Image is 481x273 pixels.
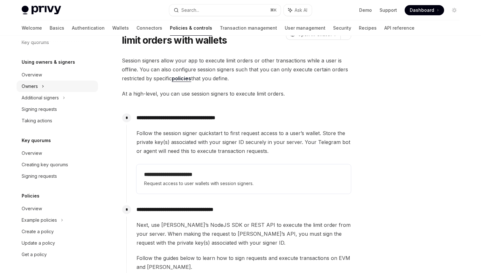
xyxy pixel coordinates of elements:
[22,137,51,144] h5: Key quorums
[285,20,325,36] a: User management
[122,56,351,83] span: Session signers allow your app to execute limit orders or other transactions while a user is offl...
[22,239,55,247] div: Update a policy
[17,203,98,214] a: Overview
[22,117,52,125] div: Taking actions
[122,89,351,98] span: At a high-level, you can use session signers to execute limit orders.
[359,20,377,36] a: Recipes
[220,20,277,36] a: Transaction management
[22,228,54,235] div: Create a policy
[22,205,42,212] div: Overview
[169,4,281,16] button: Search...⌘K
[17,147,98,159] a: Overview
[17,237,98,249] a: Update a policy
[449,5,459,15] button: Toggle dark mode
[22,216,57,224] div: Example policies
[17,104,98,115] a: Signing requests
[22,94,59,102] div: Additional signers
[136,129,351,155] span: Follow the session signer quickstart to first request access to a user’s wallet. Store the privat...
[172,75,191,82] a: policies
[17,226,98,237] a: Create a policy
[72,20,105,36] a: Authentication
[17,249,98,260] a: Get a policy
[22,192,39,200] h5: Policies
[380,7,397,13] a: Support
[22,20,42,36] a: Welcome
[17,69,98,81] a: Overview
[170,20,212,36] a: Policies & controls
[405,5,444,15] a: Dashboard
[22,71,42,79] div: Overview
[136,220,351,247] span: Next, use [PERSON_NAME]’s NodeJS SDK or REST API to execute the limit order from your server. Whe...
[22,161,68,169] div: Creating key quorums
[22,83,38,90] div: Owners
[136,20,162,36] a: Connectors
[17,159,98,170] a: Creating key quorums
[144,180,343,187] span: Request access to user wallets with session signers.
[333,20,351,36] a: Security
[181,6,199,14] div: Search...
[22,105,57,113] div: Signing requests
[136,254,351,271] span: Follow the guides below to learn how to sign requests and execute transactions on EVM and [PERSON...
[50,20,64,36] a: Basics
[410,7,434,13] span: Dashboard
[17,115,98,126] a: Taking actions
[22,172,57,180] div: Signing requests
[295,7,307,13] span: Ask AI
[22,6,61,15] img: light logo
[270,8,277,13] span: ⌘ K
[359,7,372,13] a: Demo
[22,149,42,157] div: Overview
[284,4,312,16] button: Ask AI
[384,20,415,36] a: API reference
[17,170,98,182] a: Signing requests
[112,20,129,36] a: Wallets
[22,58,75,66] h5: Using owners & signers
[22,251,47,258] div: Get a policy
